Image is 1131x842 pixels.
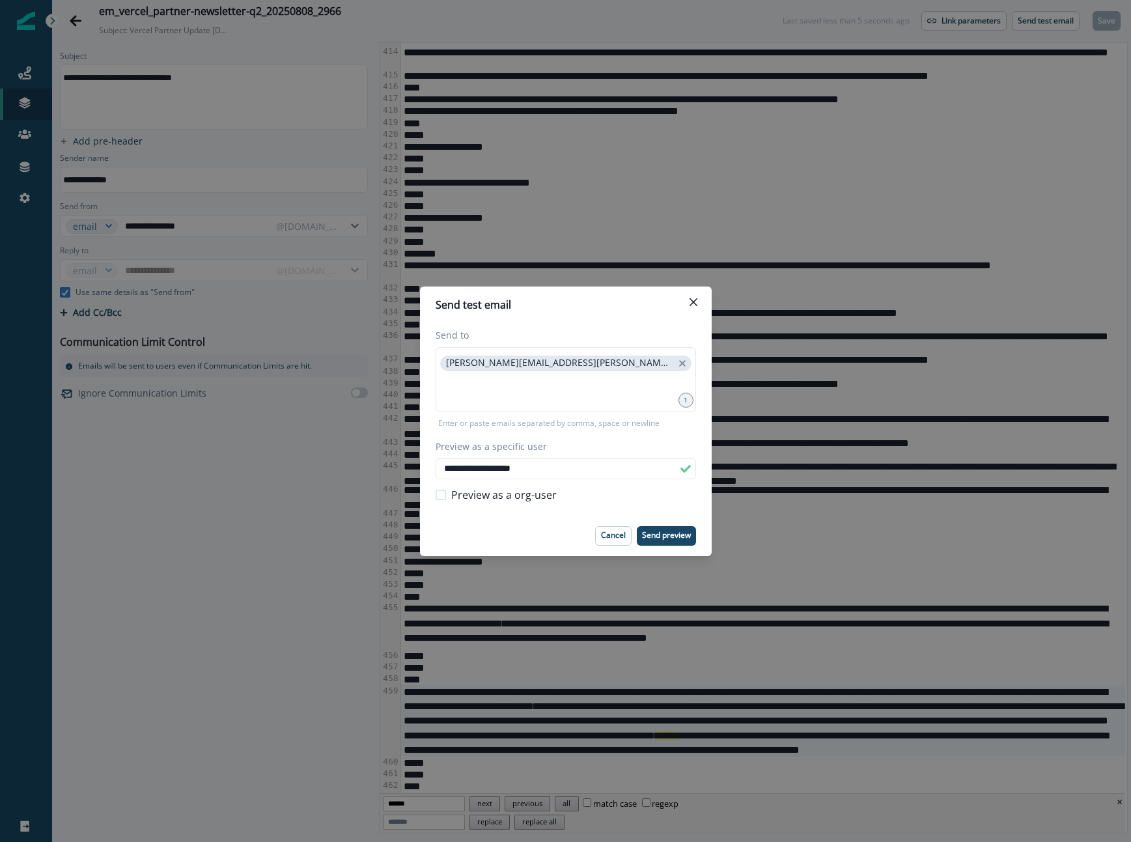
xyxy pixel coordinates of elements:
button: Close [683,292,704,313]
div: 1 [678,393,693,408]
p: Send test email [436,297,511,313]
label: Preview as a specific user [436,440,688,453]
label: Send to [436,328,688,342]
p: Enter or paste emails separated by comma, space or newline [436,417,662,429]
button: close [677,357,688,370]
button: Send preview [637,526,696,546]
p: Cancel [601,531,626,540]
p: Send preview [642,531,691,540]
span: Preview as a org-user [451,487,557,503]
button: Cancel [595,526,632,546]
p: [PERSON_NAME][EMAIL_ADDRESS][PERSON_NAME][DOMAIN_NAME] [446,358,673,369]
